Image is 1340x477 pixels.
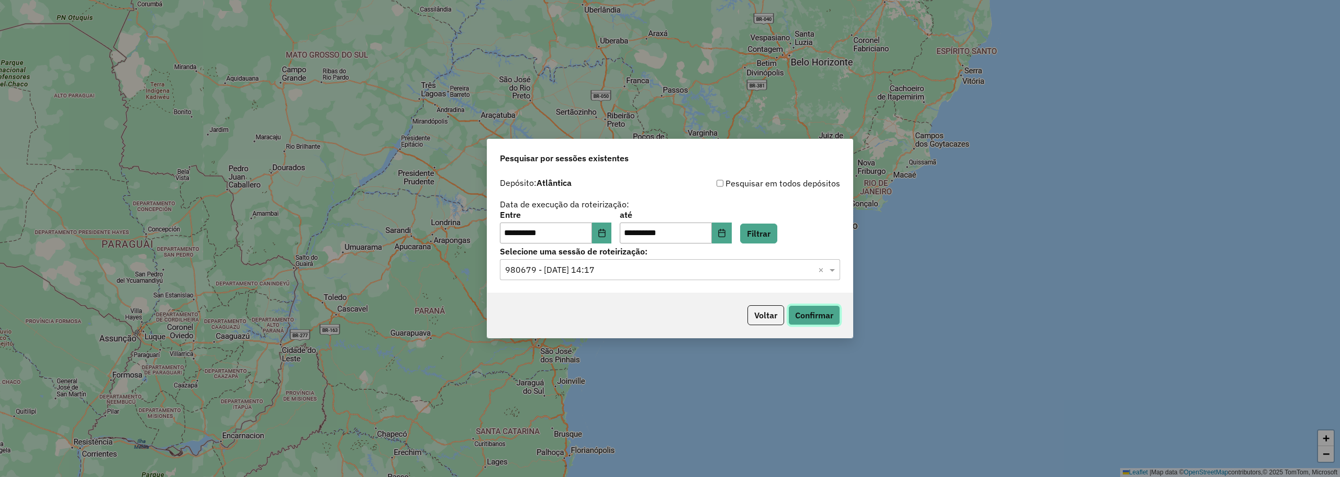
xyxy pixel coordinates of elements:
button: Choose Date [592,223,612,243]
label: Selecione uma sessão de roteirização: [500,245,840,258]
button: Choose Date [712,223,732,243]
span: Clear all [818,263,827,276]
button: Confirmar [788,305,840,325]
strong: Atlântica [537,178,572,188]
label: até [620,208,731,221]
button: Filtrar [740,224,777,243]
div: Pesquisar em todos depósitos [670,177,840,190]
label: Depósito: [500,176,572,189]
span: Pesquisar por sessões existentes [500,152,629,164]
label: Entre [500,208,611,221]
button: Voltar [747,305,784,325]
label: Data de execução da roteirização: [500,198,629,210]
